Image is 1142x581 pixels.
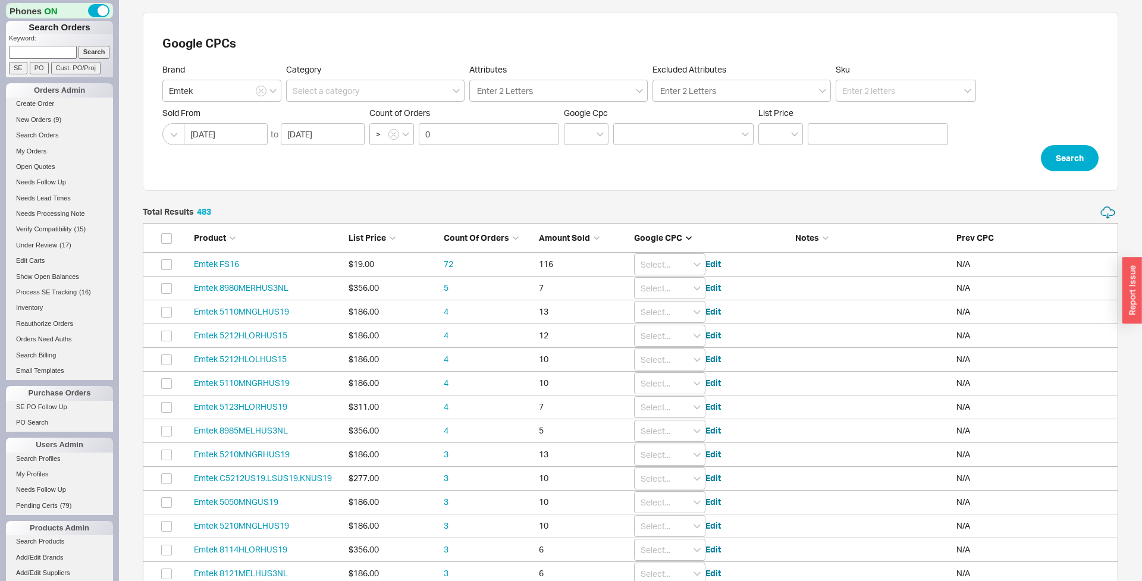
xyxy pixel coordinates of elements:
[795,233,819,243] span: Notes
[705,567,721,579] button: Edit
[6,521,113,535] div: Products Admin
[634,467,705,489] input: Select...
[6,318,113,330] a: Reauthorize Orders
[6,145,113,158] a: My Orders
[539,258,628,270] div: 116
[349,473,379,483] span: $277.00
[1041,145,1099,171] button: Search
[6,208,113,220] a: Needs Processing Note
[694,334,701,338] svg: open menu
[16,486,66,493] span: Needs Follow Up
[659,84,719,98] input: Excluded Attributes
[444,330,448,340] a: 4
[6,438,113,452] div: Users Admin
[444,233,509,243] span: Count of Orders
[634,420,705,442] input: Select...
[694,357,701,362] svg: open menu
[705,353,721,365] button: Edit
[349,282,379,293] span: $356.00
[705,329,721,341] button: Edit
[694,310,701,315] svg: open menu
[349,378,379,388] span: $186.00
[444,259,453,269] a: 72
[194,259,239,269] a: Emtek FS16
[539,232,628,244] div: Amount Sold
[54,116,61,123] span: ( 9 )
[6,416,113,429] a: PO Search
[634,233,682,243] span: Google CPC
[349,425,379,435] span: $356.00
[194,473,332,483] a: Emtek C5212US19.LSUS19.KNUS19
[956,567,1112,579] div: N/A
[956,353,1112,365] div: N/A
[6,3,113,18] div: Phones
[634,515,705,537] input: Select...
[956,329,1112,341] div: N/A
[6,333,113,346] a: Orders Need Auths
[444,378,448,388] a: 4
[6,161,113,173] a: Open Quotes
[453,89,460,93] svg: open menu
[16,288,77,296] span: Process SE Tracking
[836,64,850,74] span: Sku
[6,349,113,362] a: Search Billing
[6,176,113,189] a: Needs Follow Up
[694,453,701,457] svg: open menu
[16,502,58,509] span: Pending Certs
[539,567,628,579] div: 6
[162,80,281,102] input: Select a Brand
[539,544,628,555] div: 6
[791,132,798,137] svg: open menu
[16,241,57,249] span: Under Review
[444,306,448,316] a: 4
[444,520,448,530] a: 3
[194,449,290,459] a: Emtek 5210MNGRHUS19
[6,223,113,235] a: Verify Compatibility(15)
[539,496,628,508] div: 10
[6,286,113,299] a: Process SE Tracking(16)
[836,80,976,102] input: Enter 2 letters
[694,429,701,434] svg: open menu
[956,544,1112,555] div: N/A
[597,132,604,137] svg: open menu
[444,497,448,507] a: 3
[9,62,27,74] input: SE
[349,330,379,340] span: $186.00
[956,472,1112,484] div: N/A
[6,239,113,252] a: Under Review(17)
[349,306,379,316] span: $186.00
[349,232,438,244] div: List Price
[194,568,288,578] a: Emtek 8121MELHUS3NL
[6,302,113,314] a: Inventory
[79,288,91,296] span: ( 16 )
[6,500,113,512] a: Pending Certs(79)
[694,476,701,481] svg: open menu
[6,453,113,465] a: Search Profiles
[634,444,705,466] input: Select...
[758,108,793,118] span: List Price
[956,306,1112,318] div: N/A
[956,496,1112,508] div: N/A
[444,568,448,578] a: 3
[634,325,705,347] input: Select...
[6,535,113,548] a: Search Products
[956,425,1112,436] div: N/A
[6,401,113,413] a: SE PO Follow Up
[349,544,379,554] span: $356.00
[349,354,379,364] span: $186.00
[956,401,1112,413] div: N/A
[539,306,628,318] div: 13
[194,330,287,340] a: Emtek 5212HLORHUS15
[634,372,705,394] input: Select...
[956,448,1112,460] div: N/A
[956,282,1112,294] div: N/A
[74,225,86,233] span: ( 15 )
[539,377,628,389] div: 10
[143,208,211,216] h5: Total Results
[956,233,994,243] span: Prev CPC
[194,233,226,243] span: Product
[705,425,721,436] button: Edit
[197,206,211,216] span: 483
[694,405,701,410] svg: open menu
[16,116,51,123] span: New Orders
